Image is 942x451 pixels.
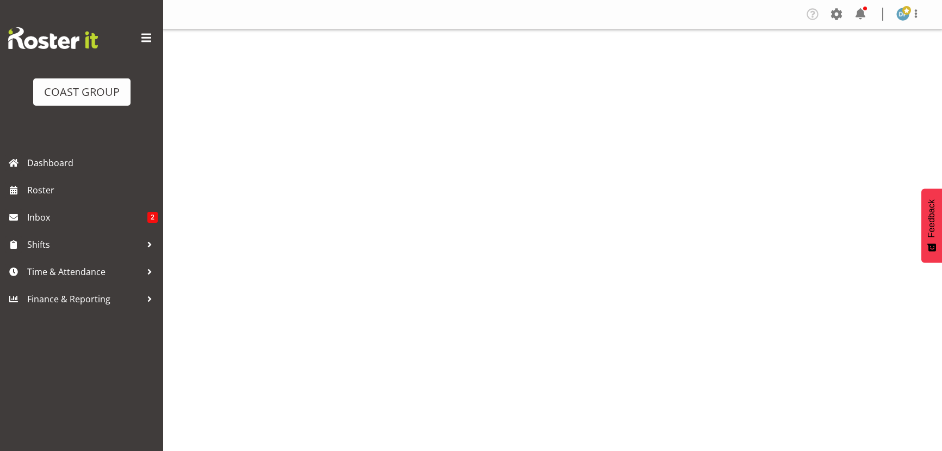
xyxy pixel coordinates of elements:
span: Roster [27,182,158,198]
span: Shifts [27,236,141,253]
span: Dashboard [27,155,158,171]
span: Inbox [27,209,147,225]
div: COAST GROUP [44,84,120,100]
img: Rosterit website logo [8,27,98,49]
button: Feedback - Show survey [921,188,942,263]
img: david-forte1134.jpg [896,8,909,21]
span: Feedback [927,199,937,237]
span: Time & Attendance [27,264,141,280]
span: 2 [147,212,158,223]
span: Finance & Reporting [27,291,141,307]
